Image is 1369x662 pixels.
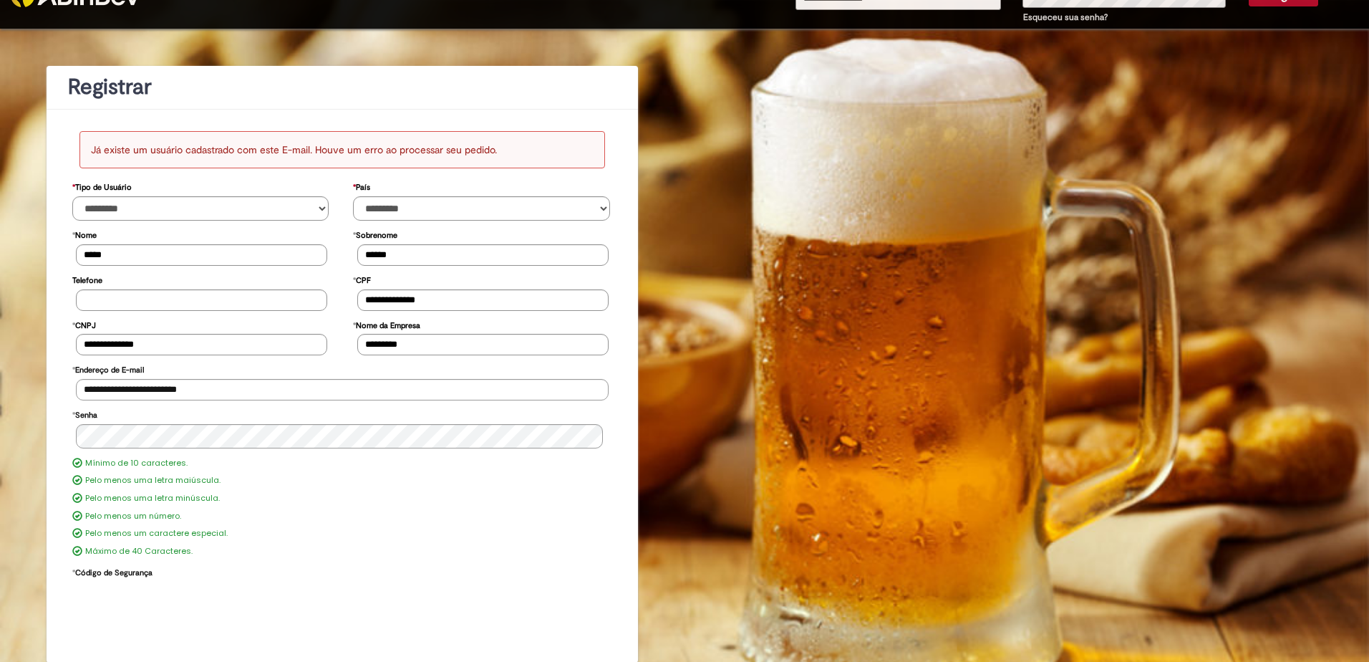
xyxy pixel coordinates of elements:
label: Nome da Empresa [353,314,420,335]
a: Esqueceu sua senha? [1023,11,1108,23]
iframe: reCAPTCHA [76,582,294,638]
label: Sobrenome [353,224,397,244]
label: Pelo menos uma letra maiúscula. [85,475,221,486]
label: País [353,176,370,196]
label: CNPJ [72,314,96,335]
label: CPF [353,269,371,289]
h1: Registrar [68,75,616,99]
label: Mínimo de 10 caracteres. [85,458,188,469]
label: Máximo de 40 Caracteres. [85,546,193,557]
label: Pelo menos um caractere especial. [85,528,228,539]
label: Código de Segurança [72,561,153,582]
label: Pelo menos uma letra minúscula. [85,493,220,504]
div: Já existe um usuário cadastrado com este E-mail. Houve um erro ao processar seu pedido. [79,131,606,168]
label: Nome [72,224,97,244]
label: Senha [72,403,97,424]
label: Tipo de Usuário [72,176,132,196]
label: Pelo menos um número. [85,511,181,522]
label: Telefone [72,269,102,289]
label: Endereço de E-mail [72,358,144,379]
